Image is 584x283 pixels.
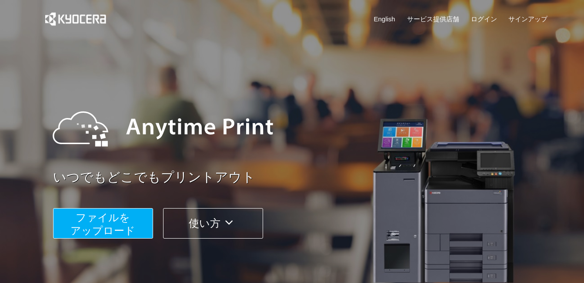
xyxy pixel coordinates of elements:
[374,14,395,24] a: English
[70,212,135,236] span: ファイルを ​​アップロード
[471,14,497,24] a: ログイン
[163,208,263,239] button: 使い方
[53,168,553,187] a: いつでもどこでもプリントアウト
[508,14,547,24] a: サインアップ
[407,14,459,24] a: サービス提供店舗
[53,208,153,239] button: ファイルを​​アップロード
